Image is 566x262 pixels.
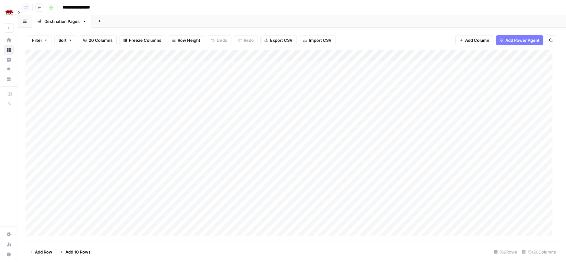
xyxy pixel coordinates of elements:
button: Add Column [455,35,493,45]
button: Workspace: Rhino Africa [4,5,14,21]
a: Your Data [4,74,14,84]
button: Add Power Agent [496,35,543,45]
span: Add 10 Rows [65,249,91,255]
div: Destination Pages [44,18,80,25]
span: Export CSV [270,37,292,43]
button: Add 10 Rows [56,247,94,257]
button: Redo [234,35,258,45]
button: 20 Columns [79,35,117,45]
button: Add Row [25,247,56,257]
span: Add Power Agent [505,37,540,43]
img: Rhino Africa Logo [4,7,15,19]
span: Add Row [35,249,52,255]
span: Sort [58,37,67,43]
div: 15/20 Columns [519,247,558,257]
button: Sort [54,35,76,45]
span: 20 Columns [89,37,113,43]
button: Undo [207,35,231,45]
a: Browse [4,45,14,55]
a: Opportunities [4,64,14,74]
button: Import CSV [299,35,336,45]
a: Insights [4,55,14,65]
span: Freeze Columns [129,37,161,43]
button: Row Height [168,35,204,45]
span: Row Height [178,37,200,43]
a: Destination Pages [32,15,92,28]
span: Filter [32,37,42,43]
a: Settings [4,229,14,239]
a: Usage [4,239,14,249]
span: Add Column [465,37,489,43]
button: Filter [28,35,52,45]
span: Import CSV [309,37,331,43]
span: Redo [244,37,254,43]
span: Undo [217,37,227,43]
div: 166 Rows [491,247,519,257]
button: Export CSV [260,35,297,45]
button: Help + Support [4,249,14,259]
a: Home [4,35,14,45]
button: Freeze Columns [119,35,165,45]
